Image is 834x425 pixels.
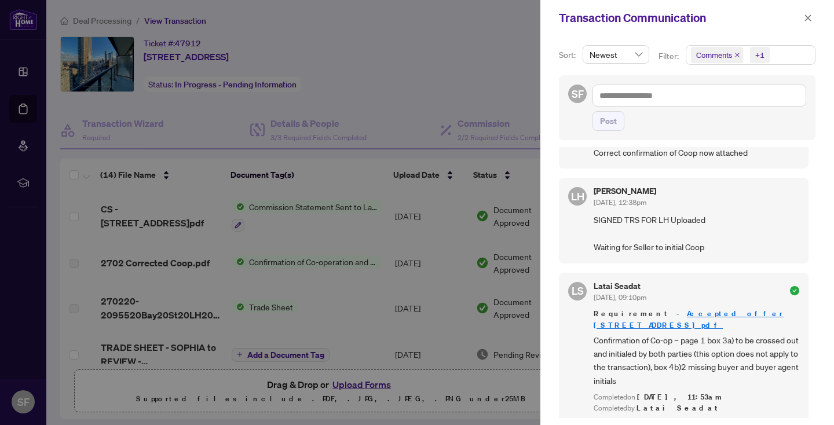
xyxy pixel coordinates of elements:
p: Sort: [559,49,578,61]
span: Requirement - [594,308,799,331]
span: Correct confirmation of Coop now attached [594,146,799,159]
span: SIGNED TRS FOR LH Uploaded Waiting for Seller to initial Coop [594,213,799,254]
span: Latai Seadat [637,403,720,413]
div: Completed by [594,403,799,414]
h5: [PERSON_NAME] [594,187,656,195]
span: check-circle [790,286,799,295]
span: LS [572,283,584,299]
span: close [734,52,740,58]
div: Completed on [594,392,799,403]
span: [DATE], 09:10pm [594,293,646,302]
span: [DATE], 12:38pm [594,198,646,207]
span: Comments [691,47,743,63]
span: Comments [696,49,732,61]
span: SF [572,86,584,102]
div: Transaction Communication [559,9,800,27]
span: LH [571,188,584,204]
span: [DATE], 11:53am [637,392,723,402]
span: Newest [590,46,642,63]
h5: Latai Seadat [594,282,646,290]
span: Confirmation of Co-op – page 1 box 3a) to be crossed out and initialed by both parties (this opti... [594,334,799,388]
span: close [804,14,812,22]
a: Accepted offer [STREET_ADDRESS]pdf [594,309,784,330]
button: Post [592,111,624,131]
p: Filter: [659,50,681,63]
div: +1 [755,49,765,61]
